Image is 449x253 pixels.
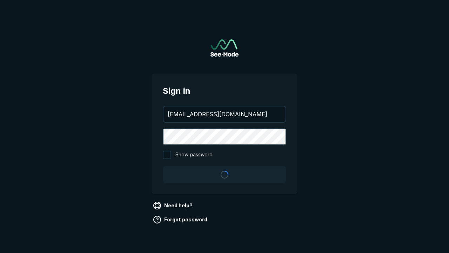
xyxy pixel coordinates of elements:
a: Forgot password [152,214,210,225]
span: Show password [175,151,213,159]
a: Need help? [152,200,195,211]
span: Sign in [163,85,286,97]
input: your@email.com [163,106,286,122]
img: See-Mode Logo [210,39,239,57]
a: Go to sign in [210,39,239,57]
